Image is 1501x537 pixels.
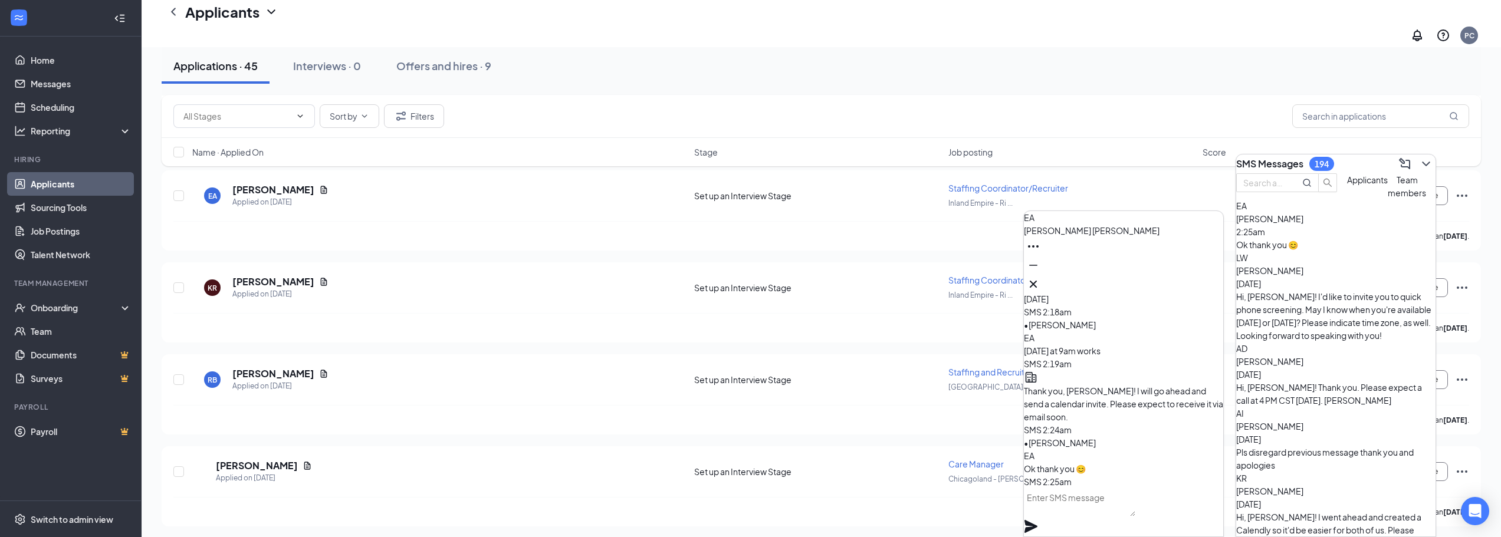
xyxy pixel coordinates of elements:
[1443,324,1467,332] b: [DATE]
[1455,189,1469,203] svg: Ellipses
[694,466,941,477] div: Set up an Interview Stage
[1449,111,1459,121] svg: MagnifyingGlass
[1024,305,1223,318] div: SMS 2:18am
[303,461,312,470] svg: Document
[31,72,132,95] a: Messages
[192,146,264,158] span: Name · Applied On
[1024,237,1043,256] button: Ellipses
[264,5,278,19] svg: ChevronDown
[13,12,25,24] svg: WorkstreamLogo
[232,275,314,288] h5: [PERSON_NAME]
[1236,446,1436,472] div: Pls disregard previous message thank you and apologies
[1236,434,1261,444] span: [DATE]
[948,475,1063,483] span: Chicagoland - [PERSON_NAME] ...
[232,367,314,380] h5: [PERSON_NAME]
[31,513,113,525] div: Switch to admin view
[1236,238,1436,251] div: Ok thank you 😊
[31,95,132,119] a: Scheduling
[1236,407,1436,420] div: AI
[1024,225,1160,236] span: [PERSON_NAME] [PERSON_NAME]
[1236,199,1436,212] div: EA
[31,343,132,367] a: DocumentsCrown
[1292,104,1469,128] input: Search in applications
[319,369,329,378] svg: Document
[1024,423,1223,436] div: SMS 2:24am
[208,283,217,293] div: KR
[948,183,1068,193] span: Staffing Coordinator/Recruiter
[1318,173,1337,192] button: search
[31,172,132,196] a: Applicants
[1024,386,1223,422] span: Thank you, [PERSON_NAME]! I will go ahead and send a calendar invite. Please expect to receive it...
[232,288,329,300] div: Applied on [DATE]
[31,302,121,314] div: Onboarding
[183,110,291,123] input: All Stages
[948,199,1013,207] span: Inland Empire - Ri ...
[1455,281,1469,295] svg: Ellipses
[295,111,305,121] svg: ChevronDown
[1203,146,1226,158] span: Score
[31,125,132,137] div: Reporting
[14,513,26,525] svg: Settings
[1236,157,1303,170] h3: SMS Messages
[31,319,132,343] a: Team
[1455,464,1469,479] svg: Ellipses
[1024,475,1223,488] div: SMS 2:25am
[1302,178,1312,187] svg: MagnifyingGlass
[319,185,329,195] svg: Document
[216,459,298,472] h5: [PERSON_NAME]
[1026,239,1040,253] svg: Ellipses
[384,104,444,128] button: Filter Filters
[166,5,180,19] svg: ChevronLeft
[1443,232,1467,241] b: [DATE]
[1024,519,1038,533] svg: Plane
[1236,226,1265,237] span: 2:25am
[208,191,217,201] div: EA
[396,58,491,73] div: Offers and hires · 9
[293,58,361,73] div: Interviews · 0
[1024,319,1096,330] span: • [PERSON_NAME]
[1243,176,1286,189] input: Search applicant
[232,183,314,196] h5: [PERSON_NAME]
[1024,463,1086,474] span: Ok thank you 😊
[1315,159,1329,169] div: 194
[1443,416,1467,424] b: [DATE]
[31,420,132,443] a: PayrollCrown
[1024,449,1223,462] div: EA
[1395,154,1414,173] button: ComposeMessage
[948,367,1085,377] span: Staffing and Recruiting Coordinator
[1024,345,1101,356] span: [DATE] at 9am works
[1024,331,1223,344] div: EA
[1236,381,1436,407] div: Hi, [PERSON_NAME]! Thank you. Please expect a call at 4 PM CST [DATE]. [PERSON_NAME]
[1398,157,1412,171] svg: ComposeMessage
[1319,178,1336,187] span: search
[360,111,369,121] svg: ChevronDown
[31,243,132,266] a: Talent Network
[330,112,357,120] span: Sort by
[1236,251,1436,264] div: LW
[1236,486,1303,496] span: [PERSON_NAME]
[948,275,1068,285] span: Staffing Coordinator/Recruiter
[694,374,941,386] div: Set up an Interview Stage
[1347,174,1388,185] span: Applicants
[1464,31,1474,41] div: PC
[14,154,129,164] div: Hiring
[114,12,126,24] svg: Collapse
[319,277,329,286] svg: Document
[208,375,217,385] div: RB
[14,302,26,314] svg: UserCheck
[1024,357,1223,370] div: SMS 2:19am
[948,146,993,158] span: Job posting
[232,380,329,392] div: Applied on [DATE]
[1419,157,1433,171] svg: ChevronDown
[1024,370,1038,384] svg: Company
[1236,290,1436,342] div: Hi, [PERSON_NAME]! I'd like to invite you to quick phone screening. May I know when you're availa...
[14,402,129,412] div: Payroll
[31,367,132,390] a: SurveysCrown
[694,190,941,202] div: Set up an Interview Stage
[216,472,312,484] div: Applied on [DATE]
[1236,265,1303,276] span: [PERSON_NAME]
[320,104,379,128] button: Sort byChevronDown
[1024,437,1096,448] span: • [PERSON_NAME]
